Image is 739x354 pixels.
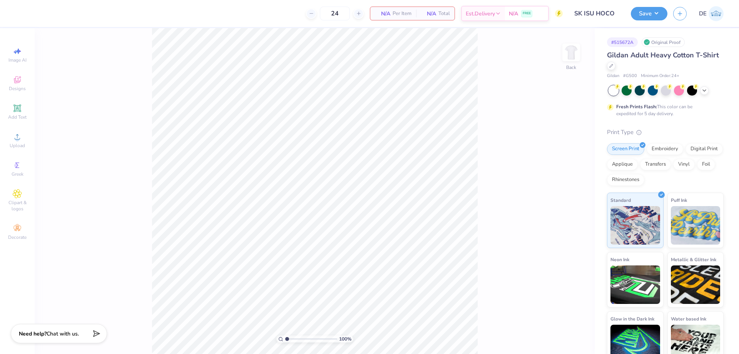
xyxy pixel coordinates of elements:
[641,73,679,79] span: Minimum Order: 24 +
[699,6,724,21] a: DE
[339,336,351,342] span: 100 %
[610,206,660,245] img: Standard
[466,10,495,18] span: Est. Delivery
[607,143,644,155] div: Screen Print
[393,10,411,18] span: Per Item
[699,9,707,18] span: DE
[709,6,724,21] img: Djian Evardoni
[607,128,724,137] div: Print Type
[671,265,721,304] img: Metallic & Glitter Ink
[8,234,27,240] span: Decorate
[673,159,695,170] div: Vinyl
[523,11,531,16] span: FREE
[10,143,25,149] span: Upload
[607,174,644,186] div: Rhinestones
[8,114,27,120] span: Add Text
[610,265,660,304] img: Neon Ink
[4,200,31,212] span: Clipart & logos
[47,330,79,337] span: Chat with us.
[642,37,685,47] div: Original Proof
[607,159,638,170] div: Applique
[566,64,576,71] div: Back
[421,10,436,18] span: N/A
[563,45,579,60] img: Back
[568,6,625,21] input: Untitled Design
[631,7,667,20] button: Save
[610,255,629,263] span: Neon Ink
[610,196,631,204] span: Standard
[8,57,27,63] span: Image AI
[509,10,518,18] span: N/A
[19,330,47,337] strong: Need help?
[640,159,671,170] div: Transfers
[610,315,654,323] span: Glow in the Dark Ink
[12,171,23,177] span: Greek
[607,73,619,79] span: Gildan
[623,73,637,79] span: # G500
[671,206,721,245] img: Puff Ink
[607,37,638,47] div: # 515672A
[671,196,687,204] span: Puff Ink
[438,10,450,18] span: Total
[671,255,716,263] span: Metallic & Glitter Ink
[647,143,683,155] div: Embroidery
[697,159,715,170] div: Foil
[607,50,719,60] span: Gildan Adult Heavy Cotton T-Shirt
[320,7,350,20] input: – –
[616,103,711,117] div: This color can be expedited for 5 day delivery.
[375,10,390,18] span: N/A
[9,86,26,92] span: Designs
[671,315,706,323] span: Water based Ink
[685,143,723,155] div: Digital Print
[616,104,657,110] strong: Fresh Prints Flash:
